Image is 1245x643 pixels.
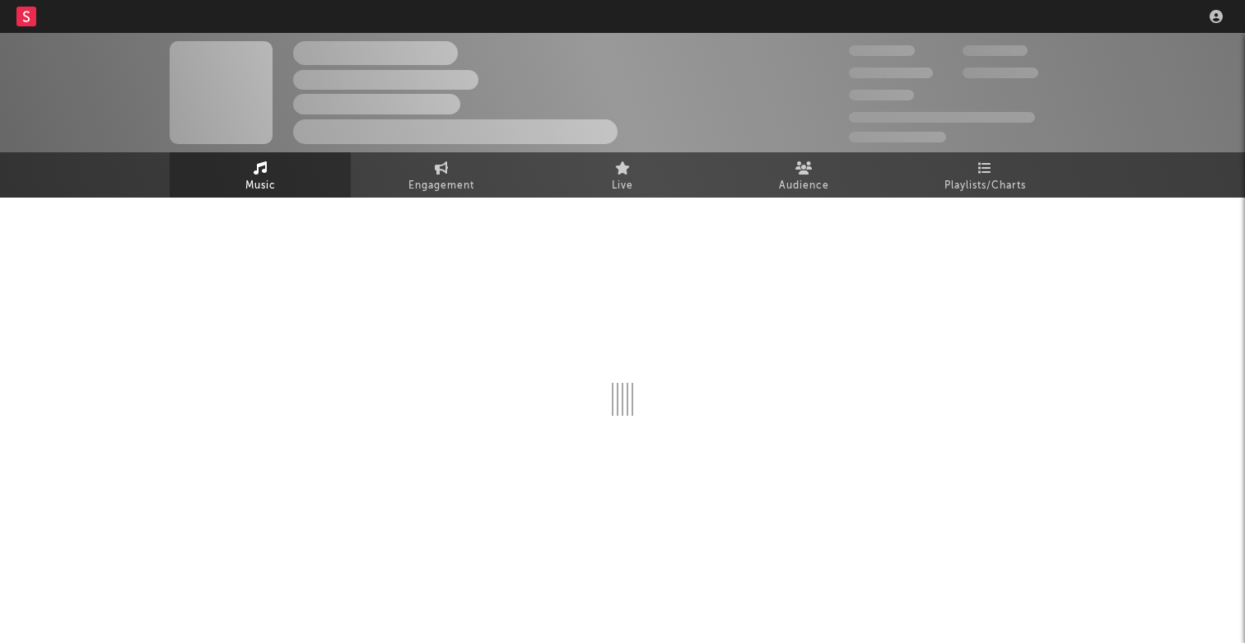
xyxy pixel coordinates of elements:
[170,152,351,198] a: Music
[245,176,276,196] span: Music
[532,152,713,198] a: Live
[849,90,914,100] span: 100 000
[963,45,1028,56] span: 100 000
[351,152,532,198] a: Engagement
[779,176,829,196] span: Audience
[894,152,1075,198] a: Playlists/Charts
[713,152,894,198] a: Audience
[408,176,474,196] span: Engagement
[849,45,915,56] span: 300 000
[963,68,1038,78] span: 1 000 000
[612,176,633,196] span: Live
[849,68,933,78] span: 50 000 000
[944,176,1026,196] span: Playlists/Charts
[849,112,1035,123] span: 50 000 000 Monthly Listeners
[849,132,946,142] span: Jump Score: 85.0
